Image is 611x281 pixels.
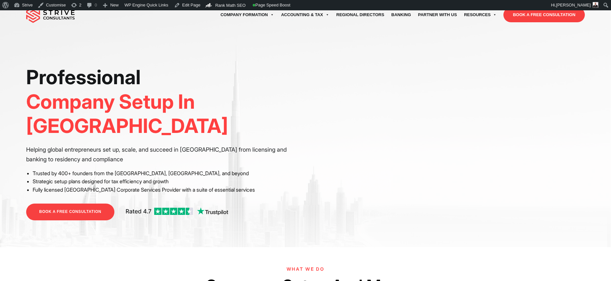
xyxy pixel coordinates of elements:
a: BOOK A FREE CONSULTATION [503,7,585,22]
a: Partner with Us [415,6,460,24]
iframe: <br /> [311,65,585,219]
a: Company Formation [217,6,278,24]
li: Fully licensed [GEOGRAPHIC_DATA] Corporate Services Provider with a suite of essential services [33,186,300,194]
a: BOOK A FREE CONSULTATION [26,204,114,220]
p: Helping global entrepreneurs set up, scale, and succeed in [GEOGRAPHIC_DATA] from licensing and b... [26,145,300,164]
li: Strategic setup plans designed for tax efficiency and growth [33,177,300,186]
span: [PERSON_NAME] [556,3,591,7]
h1: Professional [26,65,300,138]
a: Regional Directors [333,6,388,24]
a: Banking [388,6,415,24]
img: main-logo.svg [26,7,75,23]
a: Accounting & Tax [278,6,333,24]
li: Trusted by 400+ founders from the [GEOGRAPHIC_DATA], [GEOGRAPHIC_DATA], and beyond [33,169,300,178]
span: Company Setup In [GEOGRAPHIC_DATA] [26,90,228,138]
a: Resources [460,6,500,24]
